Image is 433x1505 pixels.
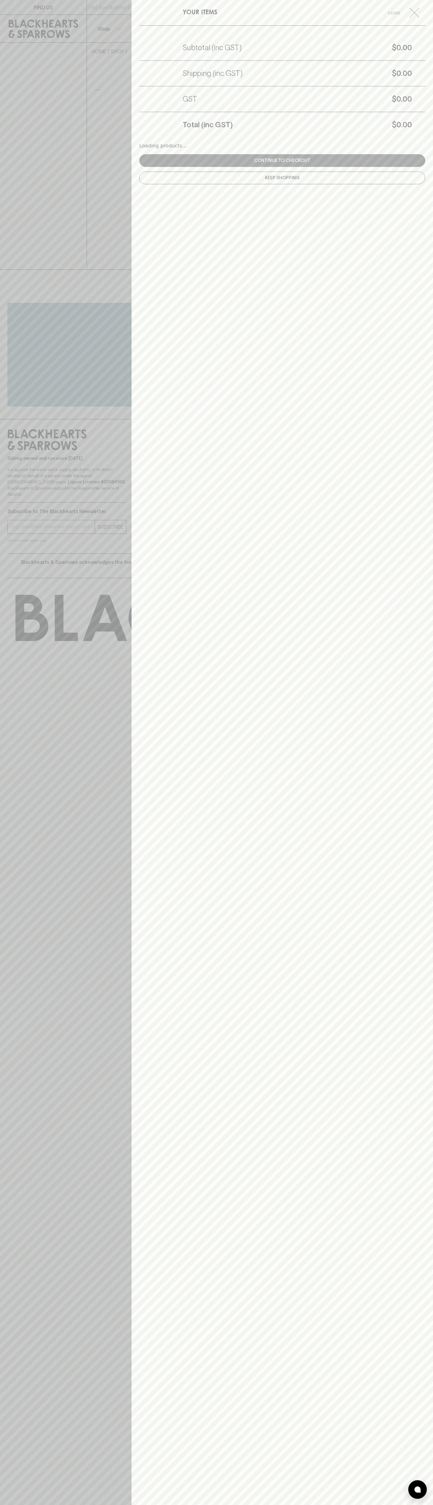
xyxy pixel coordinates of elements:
[139,142,425,150] div: Loading products...
[381,10,407,16] span: Close
[233,120,412,130] h5: $0.00
[183,120,233,130] h5: Total (inc GST)
[183,68,243,78] h5: Shipping (inc GST)
[183,43,242,53] h5: Subtotal (inc GST)
[414,1486,421,1493] img: bubble-icon
[183,8,217,18] h6: YOUR ITEMS
[183,94,197,104] h5: GST
[381,8,424,18] button: Close
[139,172,425,184] button: Keep Shopping
[197,94,412,104] h5: $0.00
[243,68,412,78] h5: $0.00
[242,43,412,53] h5: $0.00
